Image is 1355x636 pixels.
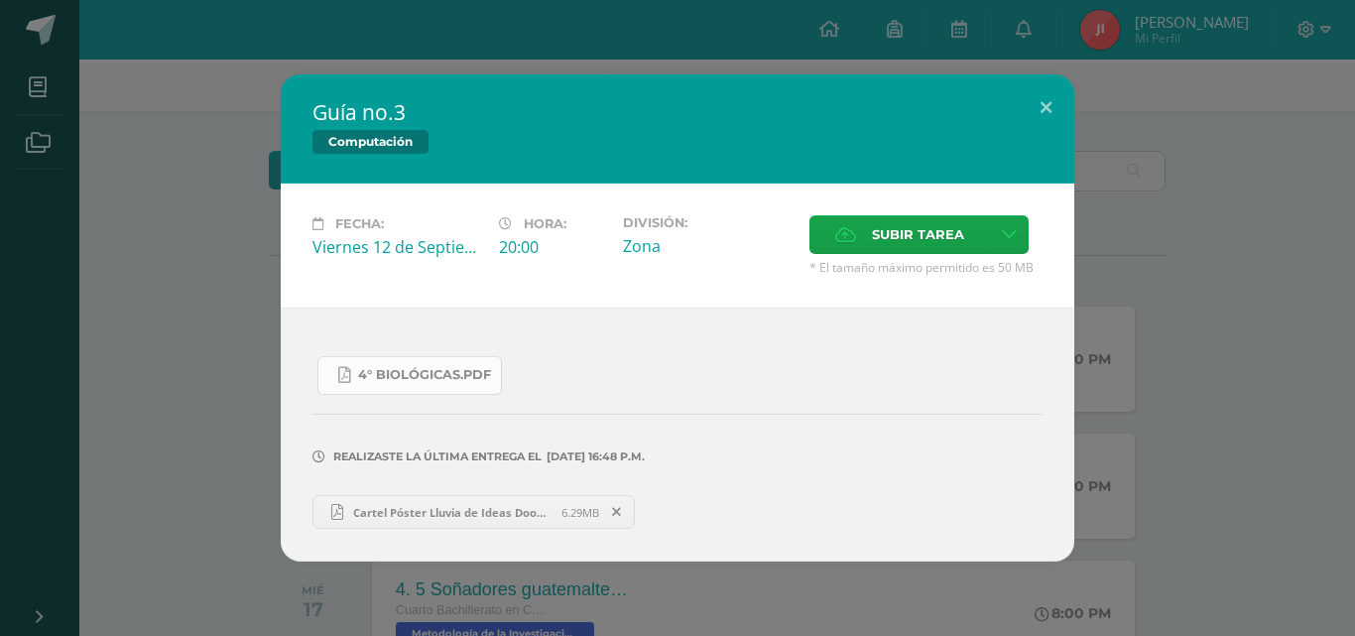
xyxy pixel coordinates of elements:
[1018,74,1074,142] button: Close (Esc)
[524,216,566,231] span: Hora:
[335,216,384,231] span: Fecha:
[343,505,561,520] span: Cartel Póster Lluvia de Ideas Doodle [PERSON_NAME] y Azul (1).pdf
[561,505,599,520] span: 6.29MB
[623,215,794,230] label: División:
[600,501,634,523] span: Remover entrega
[542,456,645,457] span: [DATE] 16:48 p.m.
[312,98,1043,126] h2: Guía no.3
[809,259,1043,276] span: * El tamaño máximo permitido es 50 MB
[312,130,429,154] span: Computación
[312,495,635,529] a: Cartel Póster Lluvia de Ideas Doodle [PERSON_NAME] y Azul (1).pdf 6.29MB
[317,356,502,395] a: 4° Biológicas.pdf
[872,216,964,253] span: Subir tarea
[499,236,607,258] div: 20:00
[623,235,794,257] div: Zona
[312,236,483,258] div: Viernes 12 de Septiembre
[358,367,491,383] span: 4° Biológicas.pdf
[333,449,542,463] span: Realizaste la última entrega el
